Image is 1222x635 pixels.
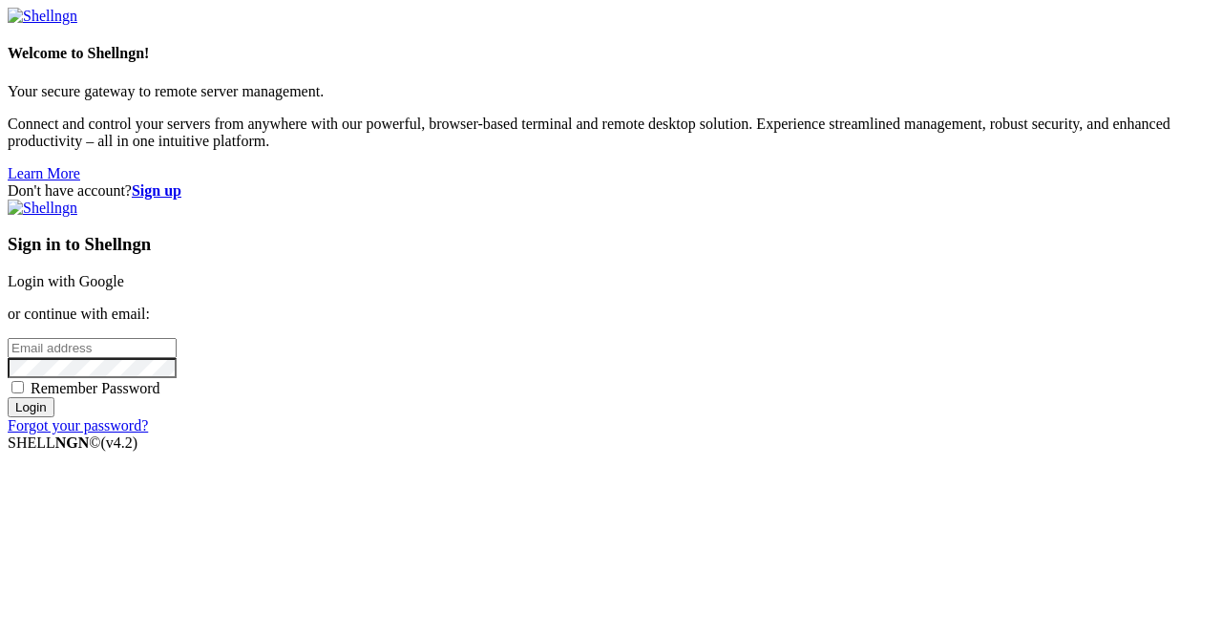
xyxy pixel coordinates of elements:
input: Remember Password [11,381,24,393]
span: 4.2.0 [101,434,138,451]
a: Learn More [8,165,80,181]
input: Email address [8,338,177,358]
div: Don't have account? [8,182,1214,200]
p: or continue with email: [8,306,1214,323]
h3: Sign in to Shellngn [8,234,1214,255]
span: SHELL © [8,434,137,451]
img: Shellngn [8,200,77,217]
span: Remember Password [31,380,160,396]
p: Your secure gateway to remote server management. [8,83,1214,100]
img: Shellngn [8,8,77,25]
a: Sign up [132,182,181,199]
a: Login with Google [8,273,124,289]
h4: Welcome to Shellngn! [8,45,1214,62]
b: NGN [55,434,90,451]
input: Login [8,397,54,417]
a: Forgot your password? [8,417,148,434]
p: Connect and control your servers from anywhere with our powerful, browser-based terminal and remo... [8,116,1214,150]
